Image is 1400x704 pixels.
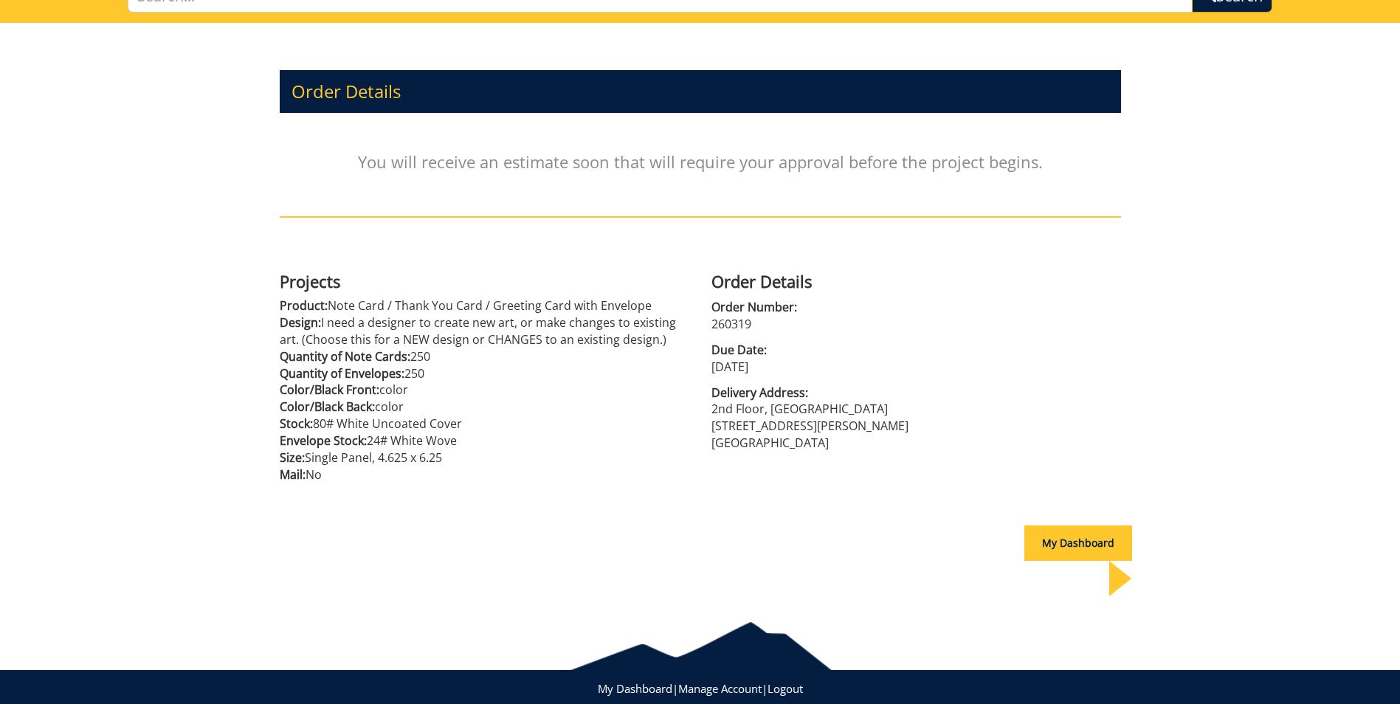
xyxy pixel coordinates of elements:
span: Quantity of Note Cards: [280,348,410,365]
p: 2nd Floor, [GEOGRAPHIC_DATA] [711,401,1121,418]
div: My Dashboard [1024,525,1132,561]
span: Delivery Address: [711,384,1121,401]
span: Color/Black Front: [280,382,379,398]
h3: Order Details [280,70,1121,113]
span: Mail: [280,466,306,483]
span: Product: [280,297,328,314]
p: [GEOGRAPHIC_DATA] [711,435,1121,452]
span: Size: [280,449,305,466]
span: Quantity of Envelopes: [280,365,404,382]
span: Design: [280,314,321,331]
span: Color/Black Back: [280,398,375,415]
a: My Dashboard [1024,536,1132,550]
p: Note Card / Thank You Card / Greeting Card with Envelope [280,297,689,314]
span: Envelope Stock: [280,432,367,449]
a: Logout [768,681,803,696]
p: 260319 [711,316,1121,333]
span: Stock: [280,415,313,432]
span: Due Date: [711,342,1121,359]
p: 250 [280,365,689,382]
p: 24# White Wove [280,432,689,449]
p: color [280,382,689,398]
p: 250 [280,348,689,365]
p: I need a designer to create new art, or make changes to existing art. (Choose this for a NEW desi... [280,314,689,348]
span: Order Number: [711,299,1121,316]
a: Manage Account [678,681,762,696]
p: Single Panel, 4.625 x 6.25 [280,449,689,466]
p: color [280,398,689,415]
p: [DATE] [711,359,1121,376]
h4: Order Details [711,272,1121,290]
p: [STREET_ADDRESS][PERSON_NAME] [711,418,1121,435]
p: You will receive an estimate soon that will require your approval before the project begins. [280,120,1121,203]
p: 80# White Uncoated Cover [280,415,689,432]
h4: Projects [280,272,689,290]
a: My Dashboard [598,681,672,696]
p: No [280,466,689,483]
